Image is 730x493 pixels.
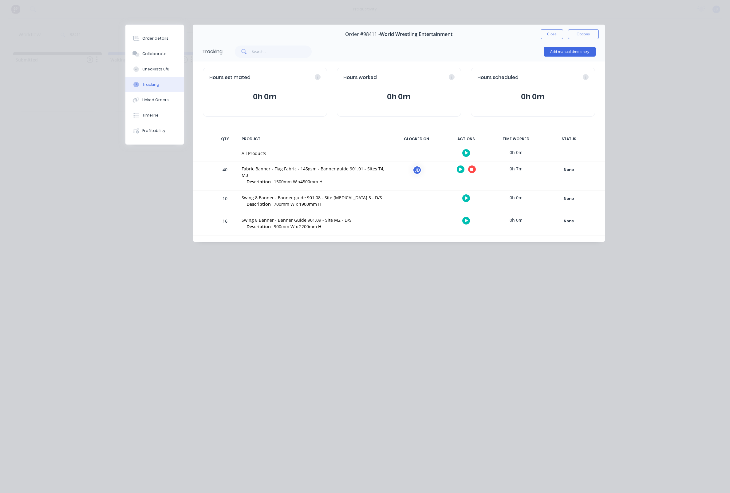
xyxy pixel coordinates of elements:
[412,165,422,175] div: JD
[125,77,184,92] button: Tracking
[544,47,596,57] button: Add manual time entry
[547,195,591,203] div: None
[125,108,184,123] button: Timeline
[547,165,591,174] button: None
[125,62,184,77] button: Checklists 0/0
[547,217,591,225] div: None
[242,194,386,201] div: Swing 8 Banner - Banner guide 901.08 - Site [MEDICAL_DATA].5 - D/S
[547,166,591,174] div: None
[209,91,321,103] button: 0h 0m
[142,51,167,57] div: Collaborate
[142,82,159,87] div: Tracking
[216,214,234,235] div: 16
[142,66,169,72] div: Checklists 0/0
[209,74,251,81] span: Hours estimated
[493,162,539,176] div: 0h 7m
[493,133,539,145] div: TIME WORKED
[493,213,539,227] div: 0h 0m
[274,179,322,185] span: 1500mm W x4500mm H
[125,92,184,108] button: Linked Orders
[125,46,184,62] button: Collaborate
[345,31,380,37] span: Order #98411 -
[568,29,599,39] button: Options
[541,29,563,39] button: Close
[216,163,234,190] div: 40
[242,165,386,178] div: Fabric Banner - Flag Fabric - 145gsm - Banner guide 901.01 - Sites T4, M3
[202,48,223,55] div: Tracking
[242,150,386,157] div: All Products
[125,31,184,46] button: Order details
[543,133,595,145] div: STATUS
[393,133,440,145] div: CLOCKED ON
[274,201,321,207] span: 700mm W x 1900mm H
[477,74,519,81] span: Hours scheduled
[125,123,184,138] button: Profitability
[343,74,377,81] span: Hours worked
[142,97,169,103] div: Linked Orders
[216,133,234,145] div: QTY
[238,133,390,145] div: PRODUCT
[380,31,452,37] span: World Wrestling Entertainment
[547,194,591,203] button: None
[216,192,234,213] div: 10
[247,201,271,207] span: Description
[493,145,539,159] div: 0h 0m
[142,113,159,118] div: Timeline
[242,217,386,223] div: Swing 8 Banner - Banner Guide 901.09 - Site M2 - D/S
[142,128,165,133] div: Profitability
[247,178,271,185] span: Description
[343,91,455,103] button: 0h 0m
[493,191,539,205] div: 0h 0m
[443,133,489,145] div: ACTIONS
[477,91,589,103] button: 0h 0m
[252,46,312,58] input: Search...
[142,36,168,41] div: Order details
[247,223,271,230] span: Description
[274,224,321,229] span: 900mm W x 2200mm H
[547,217,591,225] button: None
